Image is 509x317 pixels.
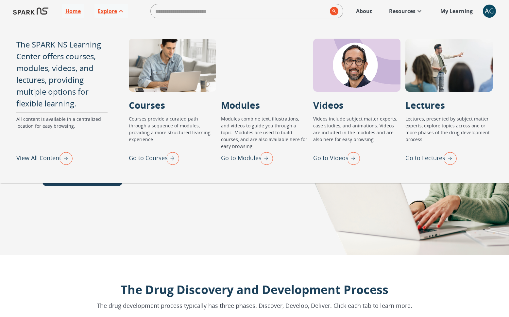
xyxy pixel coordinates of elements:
[257,150,273,167] img: right arrow
[405,150,457,167] div: Go to Lectures
[62,4,84,18] a: Home
[129,150,179,167] div: Go to Courses
[129,154,168,162] p: Go to Courses
[97,301,412,310] p: The drug development process typically has three phases. Discover, Develop, Deliver. Click each t...
[344,150,360,167] img: right arrow
[327,4,338,18] button: search
[483,5,496,18] button: account of current user
[16,150,73,167] div: View All Content
[483,5,496,18] div: AG
[437,4,476,18] a: My Learning
[56,150,73,167] img: right arrow
[13,3,48,19] img: Logo of SPARK at Stanford
[313,154,348,162] p: Go to Videos
[405,98,445,112] p: Lectures
[16,116,112,150] p: All content is available in a centralized location for easy browsing.
[405,154,445,162] p: Go to Lectures
[129,98,165,112] p: Courses
[65,7,81,15] p: Home
[389,7,416,15] p: Resources
[313,150,360,167] div: Go to Videos
[98,7,117,15] p: Explore
[440,7,473,15] p: My Learning
[221,39,308,92] div: Modules
[353,4,375,18] a: About
[221,98,260,112] p: Modules
[313,115,400,150] p: Videos include subject matter experts, case studies, and animations. Videos are included in the m...
[313,39,400,92] div: Videos
[94,4,128,18] a: Explore
[440,150,457,167] img: right arrow
[386,4,427,18] a: Resources
[16,39,112,109] p: The SPARK NS Learning Center offers courses, modules, videos, and lectures, providing multiple op...
[97,281,412,299] p: The Drug Discovery and Development Process
[16,154,61,162] p: View All Content
[129,39,216,92] div: Courses
[221,154,262,162] p: Go to Modules
[313,98,344,112] p: Videos
[405,39,493,92] div: Lectures
[129,115,216,150] p: Courses provide a curated path through a sequence of modules, providing a more structured learnin...
[221,150,273,167] div: Go to Modules
[405,115,493,150] p: Lectures, presented by subject matter experts, explore topics across one or more phases of the dr...
[163,150,179,167] img: right arrow
[221,115,308,150] p: Modules combine text, illustrations, and videos to guide you through a topic. Modules are used to...
[356,7,372,15] p: About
